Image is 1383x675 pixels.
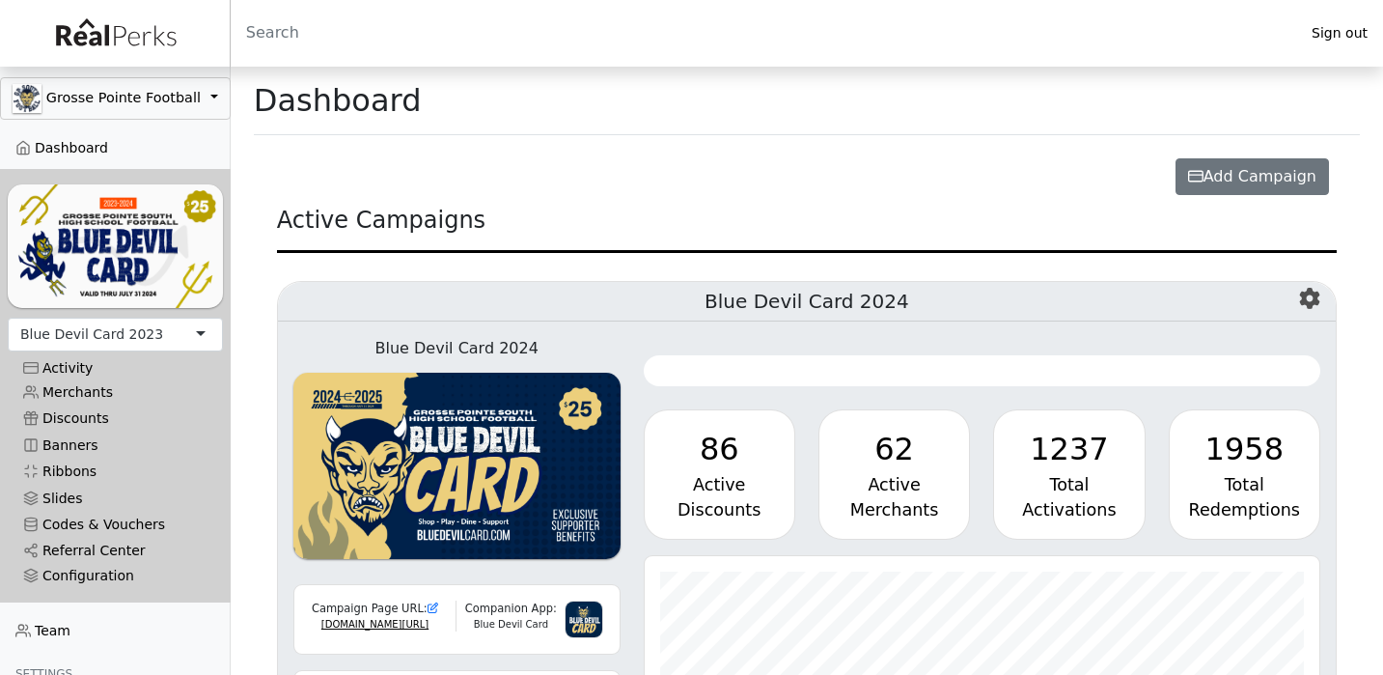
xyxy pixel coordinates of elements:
a: 62 Active Merchants [818,409,970,540]
a: Discounts [8,406,223,432]
img: YNIl3DAlDelxGQFo2L2ARBV2s5QDnXUOFwQF9zvk.png [8,184,223,307]
a: Ribbons [8,459,223,485]
div: 86 [660,426,779,472]
img: KU4oQBlrJSc0VFV40ZYsMGU8qVNshE7dAADzWlty.png [293,373,621,560]
a: Slides [8,485,223,511]
div: Total [1185,472,1304,497]
div: 62 [835,426,954,472]
div: Campaign Page URL: [306,601,444,617]
div: Redemptions [1185,497,1304,522]
div: Discounts [660,497,779,522]
a: 1958 Total Redemptions [1169,409,1320,540]
div: Active [660,472,779,497]
a: 86 Active Discounts [644,409,795,540]
div: Blue Devil Card 2024 [293,337,621,360]
a: Codes & Vouchers [8,512,223,538]
input: Search [231,10,1296,56]
button: Add Campaign [1176,158,1329,195]
a: Banners [8,433,223,459]
a: [DOMAIN_NAME][URL] [321,619,429,630]
h1: Dashboard [254,82,422,119]
a: Merchants [8,380,223,406]
div: Active Campaigns [277,203,1337,253]
div: 1958 [1185,426,1304,472]
img: GAa1zriJJmkmu1qRtUwg8x1nQwzlKm3DoqW9UgYl.jpg [13,84,41,113]
div: Merchants [835,497,954,522]
img: real_perks_logo-01.svg [45,12,184,55]
h5: Blue Devil Card 2024 [278,282,1336,322]
div: Active [835,472,954,497]
a: 1237 Total Activations [993,409,1145,540]
div: Activations [1010,497,1128,522]
img: 3g6IGvkLNUf97zVHvl5PqY3f2myTnJRpqDk2mpnC.png [565,601,602,638]
div: Activity [23,360,207,377]
a: Sign out [1296,20,1383,46]
div: Blue Devil Card 2023 [20,324,163,345]
div: Blue Devil Card [456,617,565,632]
div: 1237 [1010,426,1128,472]
a: Referral Center [8,538,223,564]
div: Configuration [23,568,207,584]
div: Total [1010,472,1128,497]
div: Companion App: [456,601,565,617]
